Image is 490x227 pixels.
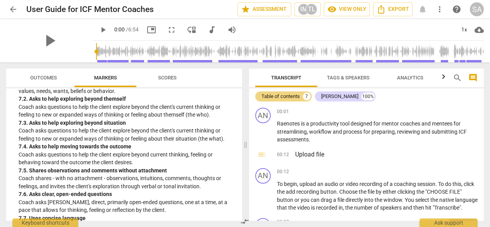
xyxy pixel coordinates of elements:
div: IM [298,3,309,15]
span: preparing [371,129,395,135]
div: 7. 7. Uses concise language [19,214,236,222]
span: file [337,197,346,203]
span: . [402,197,405,203]
span: , [297,181,299,187]
span: 00:12 [277,151,289,159]
span: the [359,189,368,195]
span: star [241,5,250,14]
span: To [277,181,284,187]
span: move_down [187,25,196,34]
div: 7. 6. Asks clear, open-ended questions [19,190,236,198]
span: "CHOOSE [425,189,449,195]
span: / 6:54 [126,26,139,33]
span: search [453,73,462,83]
button: View player as separate pane [185,23,199,37]
span: the [430,197,439,203]
span: or [294,197,301,203]
span: speakers [380,205,403,211]
span: 00:37 [277,219,289,225]
span: session [417,181,435,187]
span: cloud_download [475,25,484,34]
span: directly [346,197,364,203]
div: 7. 3. Asks to help exploring beyond situation [19,119,236,127]
div: 1x [457,24,471,36]
button: Picture in picture [144,23,158,37]
span: you [301,197,311,203]
button: View only [324,2,370,16]
span: that [277,205,288,211]
span: clicking [397,189,416,195]
span: . [435,181,438,187]
span: video [297,205,311,211]
h2: User Guide for ICF Mentor Coaches [26,5,154,14]
span: arrow_back [9,5,18,14]
span: language [455,197,478,203]
span: process [343,129,363,135]
span: the [375,197,383,203]
h3: Upload file [295,150,478,159]
span: tool [340,120,351,127]
span: number [354,205,374,211]
button: Export [373,2,413,16]
span: click [464,181,474,187]
span: volume_up [227,25,237,34]
span: . [337,189,339,195]
span: play_arrow [40,31,60,51]
span: designed [351,120,373,127]
span: a [390,181,394,187]
div: SA [470,2,484,16]
span: and [421,120,432,127]
span: begin [284,181,297,187]
button: Show/Hide comments [467,72,479,84]
div: 7. 5. Shares observations and comments without attachment [19,167,236,175]
span: is [311,205,316,211]
span: Choose [339,189,359,195]
span: into [364,197,375,203]
span: . [461,205,462,211]
div: TL [306,3,317,15]
span: Raenotes [277,120,301,127]
span: recording [296,189,320,195]
span: . [309,136,310,143]
span: of [383,181,390,187]
span: Outcomes [30,75,57,81]
span: this [452,181,461,187]
span: select [415,197,430,203]
span: upload [299,181,317,187]
span: "Transcribe" [433,205,461,211]
div: Change speaker [255,108,271,123]
span: mentor [382,120,400,127]
span: recording [359,181,383,187]
span: the [416,189,425,195]
span: You [405,197,415,203]
span: mentees [432,120,454,127]
span: a [333,197,337,203]
span: submitting [432,129,459,135]
span: Transcript [271,75,301,81]
span: Tags & Speakers [327,75,370,81]
span: , [307,129,309,135]
p: Coach asks questions to help the client explore beyond the client's current thinking or feeling t... [19,103,236,119]
span: window [383,197,402,203]
button: Search [451,72,464,84]
span: 0:00 [114,26,125,33]
span: Export [377,5,409,14]
span: 00:01 [277,108,289,115]
span: and [403,205,413,211]
span: button [320,189,337,195]
div: 100% [361,93,375,100]
span: the [345,205,354,211]
span: Assessment [241,5,288,14]
span: , [395,129,397,135]
span: , [461,181,464,187]
div: 7 [303,93,311,100]
span: To [438,181,445,187]
button: Fullscreen [165,23,179,37]
div: [PERSON_NAME] [321,93,358,100]
span: Scores [158,75,177,81]
span: video [346,181,359,187]
div: Keyboard shortcuts [12,218,78,227]
a: Help [450,2,464,16]
span: add [286,189,296,195]
span: do [445,181,452,187]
